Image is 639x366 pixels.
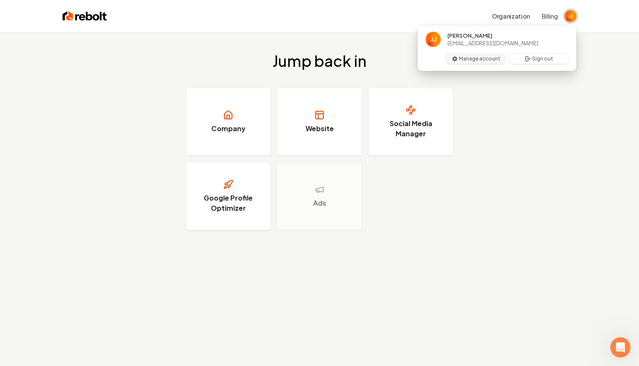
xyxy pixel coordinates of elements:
[448,32,492,39] span: [PERSON_NAME]
[379,118,442,139] h3: Social Media Manager
[197,193,260,213] h3: Google Profile Optimizer
[542,12,558,20] button: Billing
[565,10,576,22] img: Jake jerman
[610,337,631,358] iframe: Intercom live chat
[487,8,535,24] button: Organization
[306,124,334,134] h3: Website
[509,54,568,64] button: Sign out
[426,32,441,47] img: Jake jerman
[273,52,366,69] h2: Jump back in
[418,25,576,71] div: User button popover
[448,39,538,47] span: [EMAIL_ADDRESS][DOMAIN_NAME]
[211,124,246,134] h3: Company
[313,198,326,208] h3: Ads
[446,54,505,64] button: Manage account
[63,10,107,22] img: Rebolt Logo
[565,10,576,22] button: Close user button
